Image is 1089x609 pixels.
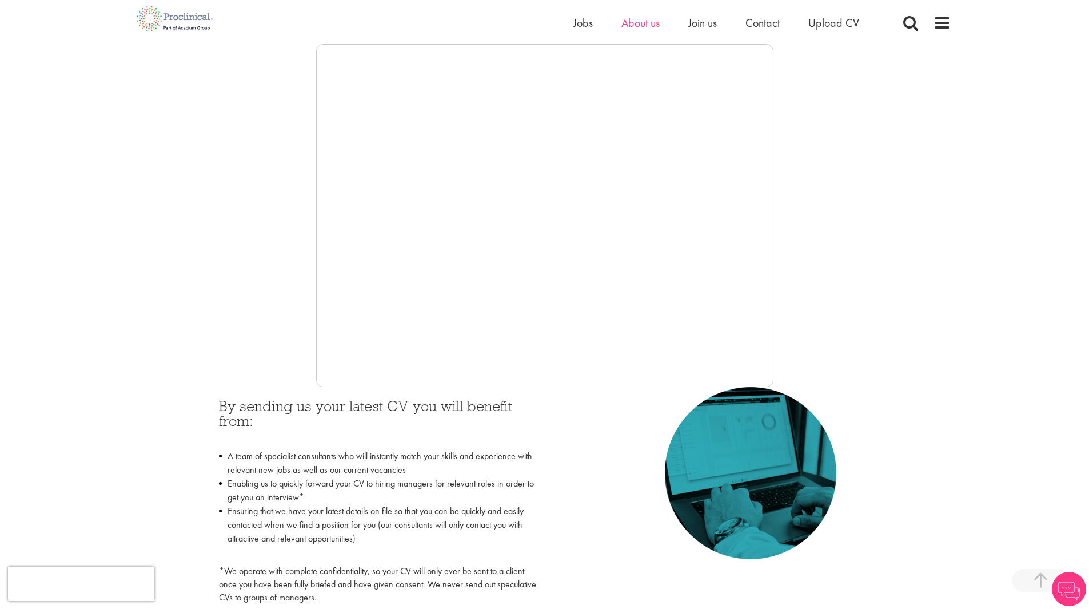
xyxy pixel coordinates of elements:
[808,15,859,30] a: Upload CV
[573,15,593,30] a: Jobs
[745,15,780,30] a: Contact
[219,449,536,477] li: A team of specialist consultants who will instantly match your skills and experience with relevan...
[688,15,717,30] a: Join us
[219,477,536,504] li: Enabling us to quickly forward your CV to hiring managers for relevant roles in order to get you ...
[219,399,536,444] h3: By sending us your latest CV you will benefit from:
[219,504,536,559] li: Ensuring that we have your latest details on file so that you can be quickly and easily contacted...
[621,15,660,30] a: About us
[8,567,154,601] iframe: reCAPTCHA
[1052,572,1086,606] img: Chatbot
[219,565,536,604] p: *We operate with complete confidentiality, so your CV will only ever be sent to a client once you...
